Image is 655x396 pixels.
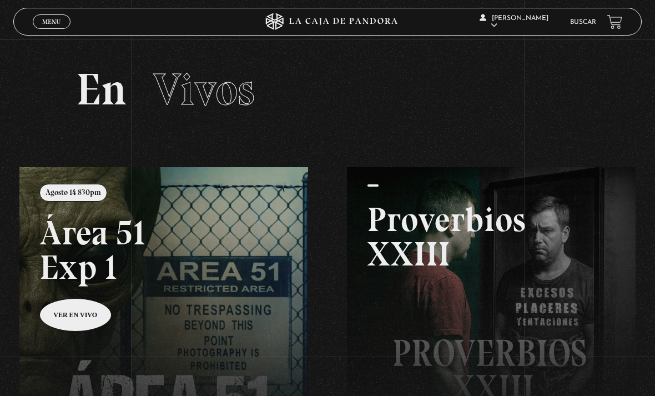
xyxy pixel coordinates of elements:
span: Vivos [153,63,255,116]
span: [PERSON_NAME] [480,15,548,29]
a: View your shopping cart [607,14,622,29]
span: Cerrar [39,28,65,36]
span: Menu [42,18,61,25]
h2: En [76,67,579,112]
a: Buscar [570,19,596,26]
